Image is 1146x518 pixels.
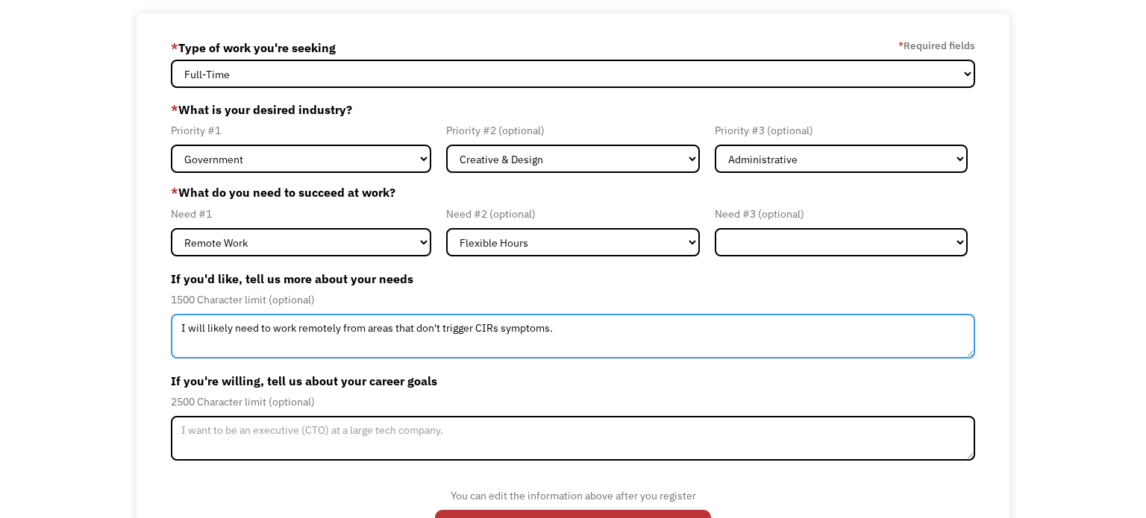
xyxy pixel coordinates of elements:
[715,205,968,223] div: Need #3 (optional)
[171,121,431,139] div: Priority #1
[715,121,968,139] div: Priority #3 (optional)
[171,183,975,201] label: What do you need to succeed at work?
[171,98,975,121] label: What is your desired industry?
[898,37,975,54] label: Required fields
[171,393,975,411] div: 2500 Character limit (optional)
[446,121,699,139] div: Priority #2 (optional)
[435,487,711,505] div: You can edit the information above after you register
[171,205,431,223] div: Need #1
[171,369,975,393] label: If you're willing, tell us about your career goals
[171,291,975,309] div: 1500 Character limit (optional)
[171,36,336,60] label: Type of work you're seeking
[171,267,975,291] label: If you'd like, tell us more about your needs
[446,205,699,223] div: Need #2 (optional)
